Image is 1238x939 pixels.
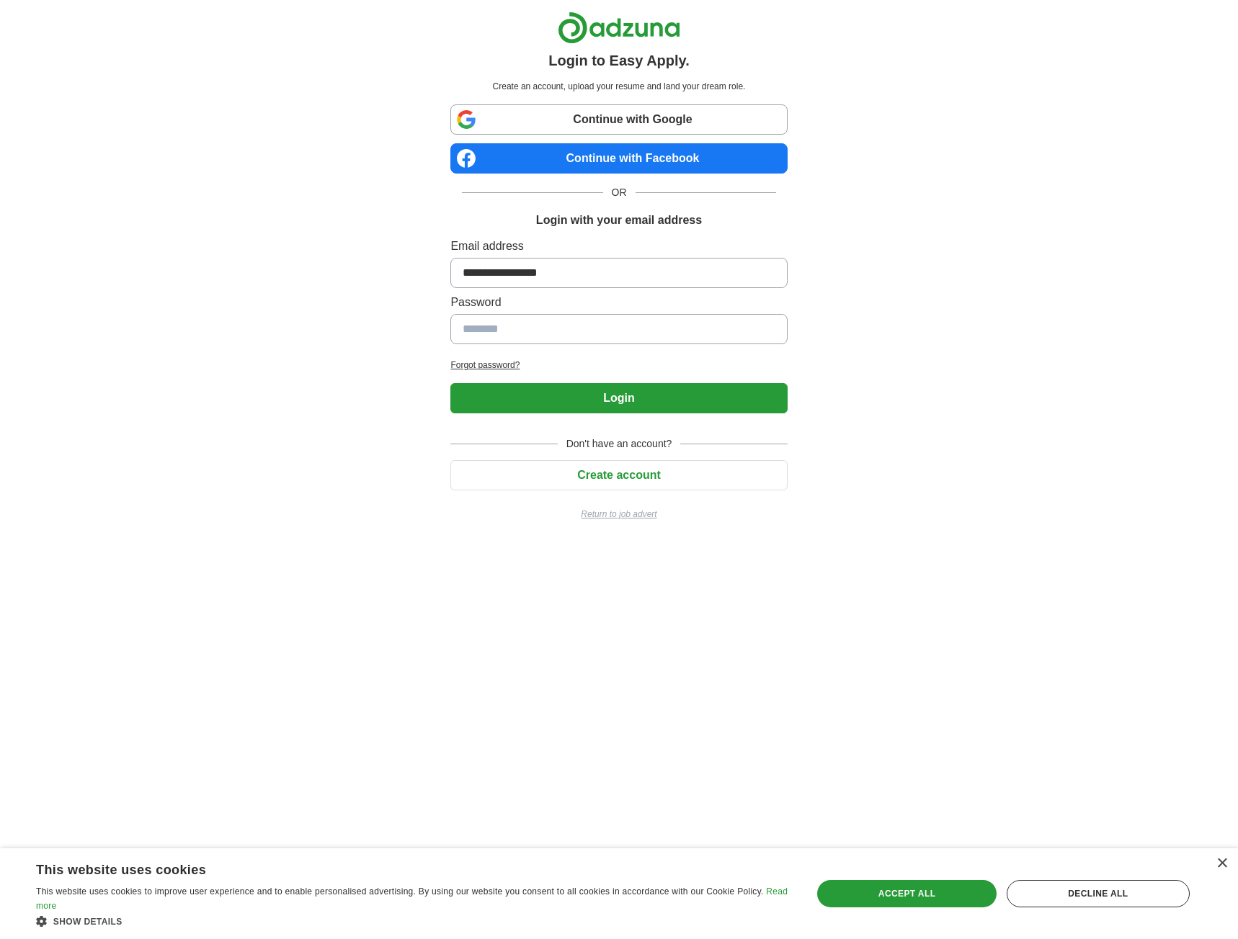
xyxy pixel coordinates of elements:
[558,436,681,451] span: Don't have an account?
[450,460,787,490] button: Create account
[1216,858,1227,869] div: Close
[558,12,680,44] img: Adzuna logo
[453,80,784,93] p: Create an account, upload your resume and land your dream role.
[450,359,787,372] a: Forgot password?
[450,104,787,135] a: Continue with Google
[450,294,787,311] label: Password
[536,212,702,229] h1: Login with your email address
[450,238,787,255] label: Email address
[36,914,789,928] div: Show details
[1007,880,1190,907] div: Decline all
[817,880,996,907] div: Accept all
[450,508,787,521] a: Return to job advert
[548,50,690,71] h1: Login to Easy Apply.
[450,383,787,413] button: Login
[450,469,787,481] a: Create account
[36,857,753,879] div: This website uses cookies
[36,886,764,897] span: This website uses cookies to improve user experience and to enable personalised advertising. By u...
[603,185,636,200] span: OR
[53,917,123,927] span: Show details
[450,143,787,174] a: Continue with Facebook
